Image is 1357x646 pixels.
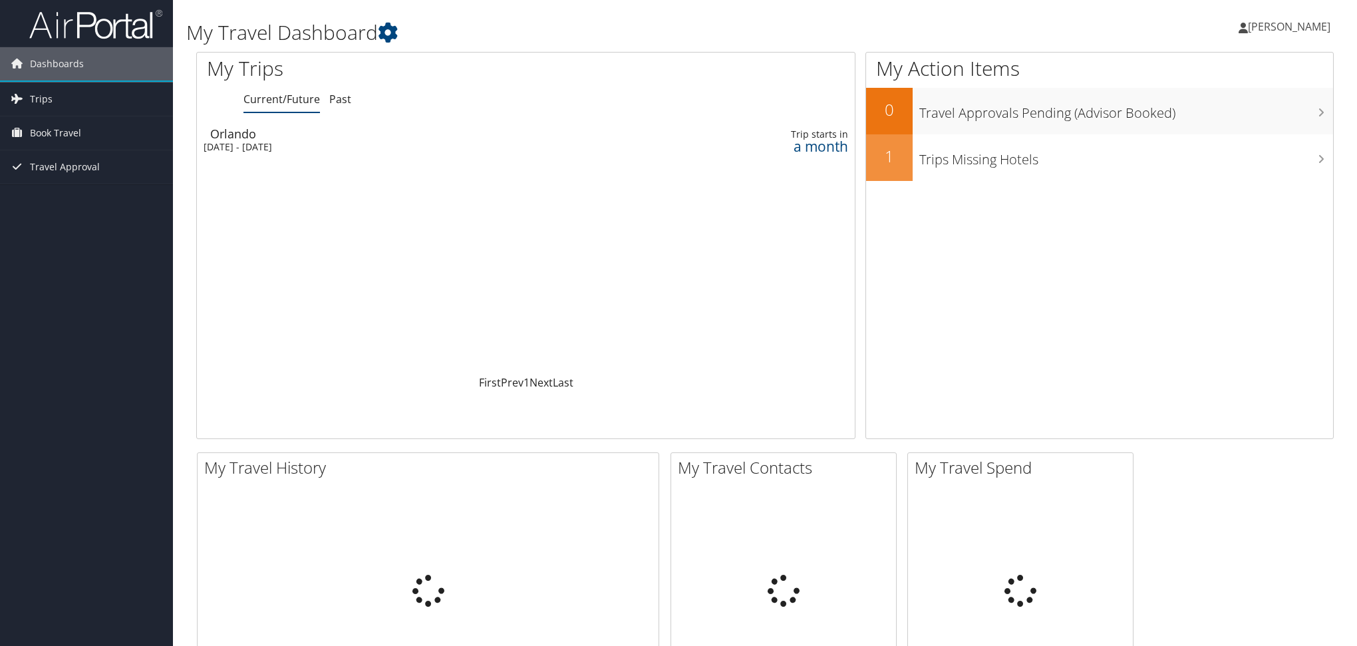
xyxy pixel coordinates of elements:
[30,116,81,150] span: Book Travel
[501,375,524,390] a: Prev
[204,141,608,153] div: [DATE] - [DATE]
[210,128,615,140] div: Orlando
[866,55,1333,82] h1: My Action Items
[1248,19,1330,34] span: [PERSON_NAME]
[866,134,1333,181] a: 1Trips Missing Hotels
[479,375,501,390] a: First
[186,19,958,47] h1: My Travel Dashboard
[1239,7,1344,47] a: [PERSON_NAME]
[919,144,1333,169] h3: Trips Missing Hotels
[243,92,320,106] a: Current/Future
[678,456,896,479] h2: My Travel Contacts
[866,98,913,121] h2: 0
[29,9,162,40] img: airportal-logo.png
[30,47,84,81] span: Dashboards
[699,140,848,152] div: a month
[866,145,913,168] h2: 1
[30,150,100,184] span: Travel Approval
[919,97,1333,122] h3: Travel Approvals Pending (Advisor Booked)
[204,456,659,479] h2: My Travel History
[915,456,1133,479] h2: My Travel Spend
[207,55,571,82] h1: My Trips
[329,92,351,106] a: Past
[553,375,573,390] a: Last
[524,375,529,390] a: 1
[529,375,553,390] a: Next
[30,82,53,116] span: Trips
[866,88,1333,134] a: 0Travel Approvals Pending (Advisor Booked)
[699,128,848,140] div: Trip starts in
